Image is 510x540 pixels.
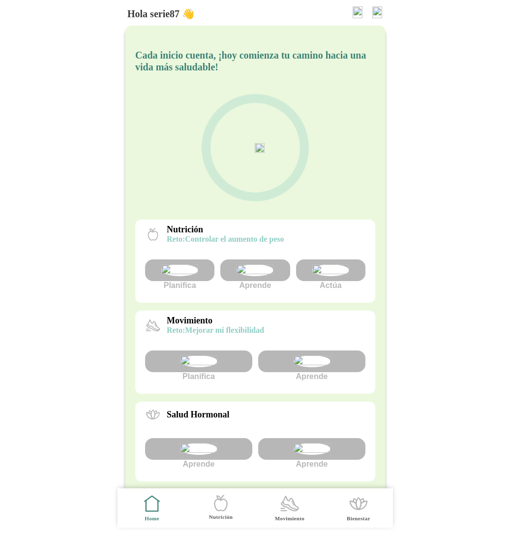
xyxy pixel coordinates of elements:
p: Controlar el aumento de peso [167,235,284,244]
ion-label: Bienestar [347,515,370,522]
div: Aprende [145,438,252,469]
p: Mejorar mi flexibilidad [167,326,264,335]
div: Aprende [258,350,365,381]
p: Movimiento [167,316,264,326]
ion-label: Movimiento [274,515,304,522]
span: reto: [167,235,185,243]
p: Salud Hormonal [167,410,230,420]
span: reto: [167,326,185,334]
div: Aprende [220,259,290,290]
h5: Cada inicio cuenta, ¡hoy comienza tu camino hacia una vida más saludable! [135,49,375,73]
ion-label: Nutrición [209,513,232,521]
h5: Hola serie87 👋 [127,8,194,20]
ion-label: Home [145,515,159,522]
div: Actúa [296,259,365,290]
p: Nutrición [167,224,284,235]
div: Planifica [145,259,214,290]
div: Planifica [145,350,252,381]
div: Aprende [258,438,365,469]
